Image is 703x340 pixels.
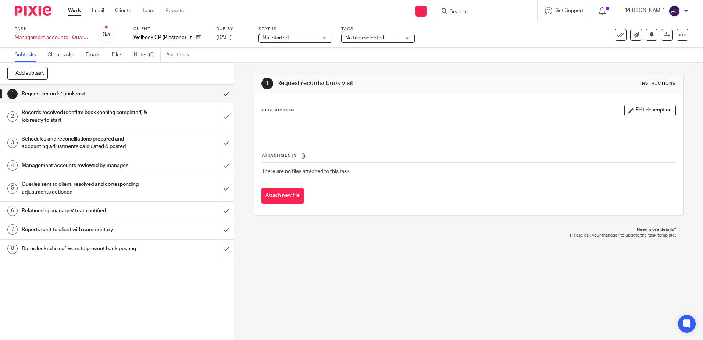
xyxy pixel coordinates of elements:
[7,160,18,171] div: 4
[133,26,207,32] label: Client
[133,34,192,41] p: Welbeck CP (Pinstone) Ltd
[22,134,148,152] h1: Schedules and reconciliations prepared and accounting adjustments calculated & posted
[7,206,18,216] div: 6
[258,26,332,32] label: Status
[115,7,131,14] a: Clients
[341,26,415,32] label: Tags
[22,160,148,171] h1: Management accounts reviewed by manager
[7,89,18,99] div: 1
[261,107,294,113] p: Description
[22,243,148,254] h1: Dates locked in software to prevent back posting
[22,179,148,198] h1: Queries sent to client, resolved and corresponding adjustments actioned
[263,35,289,40] span: Not started
[7,111,18,122] div: 2
[165,7,184,14] a: Reports
[22,224,148,235] h1: Reports sent to client with commentary
[261,227,676,233] p: Need more details?
[92,7,104,14] a: Email
[22,88,148,99] h1: Request records/ book visit
[166,48,195,62] a: Audit logs
[216,26,249,32] label: Due by
[640,81,676,86] div: Instructions
[216,35,232,40] span: [DATE]
[15,48,42,62] a: Subtasks
[142,7,154,14] a: Team
[134,48,161,62] a: Notes (0)
[624,105,676,116] button: Edit description
[555,8,584,13] span: Get Support
[106,33,110,37] small: /8
[22,205,148,216] h1: Relationship manager/ team notified
[7,183,18,194] div: 5
[449,9,515,15] input: Search
[112,48,128,62] a: Files
[7,244,18,254] div: 8
[22,107,148,126] h1: Records received (confirm bookkeeping completed) & job ready to start
[7,138,18,148] div: 3
[261,188,304,204] button: Attach new file
[624,7,665,14] p: [PERSON_NAME]
[668,5,680,17] img: svg%3E
[261,233,676,238] p: Please ask your manager to update the task template.
[103,31,110,39] div: 0
[345,35,384,40] span: No tags selected
[68,7,81,14] a: Work
[15,6,51,16] img: Pixie
[277,79,484,87] h1: Request records/ book visit
[261,78,273,89] div: 1
[262,169,350,174] span: There are no files attached to this task.
[15,26,88,32] label: Task
[7,67,48,79] button: + Add subtask
[86,48,106,62] a: Emails
[15,34,88,41] div: Management accounts - Quarterly
[7,224,18,235] div: 7
[47,48,80,62] a: Client tasks
[262,153,297,157] span: Attachments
